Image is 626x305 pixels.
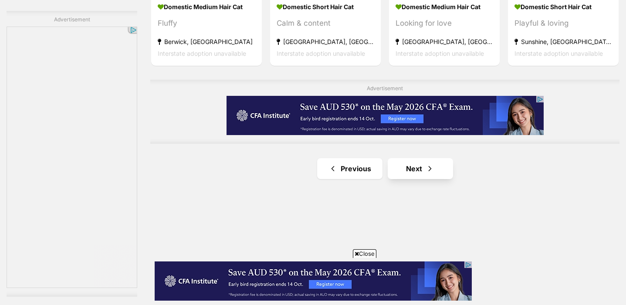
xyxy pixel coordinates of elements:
[158,36,255,47] strong: Berwick, [GEOGRAPHIC_DATA]
[514,0,612,13] strong: Domestic Short Hair Cat
[227,96,544,135] iframe: Advertisement
[158,17,255,29] div: Fluffy
[317,158,382,179] a: Previous page
[396,50,484,57] span: Interstate adoption unavailable
[158,0,255,13] strong: Domestic Medium Hair Cat
[514,36,612,47] strong: Sunshine, [GEOGRAPHIC_DATA]
[396,17,493,29] div: Looking for love
[396,36,493,47] strong: [GEOGRAPHIC_DATA], [GEOGRAPHIC_DATA]
[277,36,374,47] strong: [GEOGRAPHIC_DATA], [GEOGRAPHIC_DATA]
[7,27,137,288] iframe: Advertisement
[277,0,374,13] strong: Domestic Short Hair Cat
[158,50,246,57] span: Interstate adoption unavailable
[514,50,603,57] span: Interstate adoption unavailable
[7,11,137,297] div: Advertisement
[155,261,472,301] iframe: Advertisement
[277,17,374,29] div: Calm & content
[388,158,453,179] a: Next page
[353,249,376,258] span: Close
[396,0,493,13] strong: Domestic Medium Hair Cat
[150,80,619,144] div: Advertisement
[150,158,619,179] nav: Pagination
[514,17,612,29] div: Playful & loving
[277,50,365,57] span: Interstate adoption unavailable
